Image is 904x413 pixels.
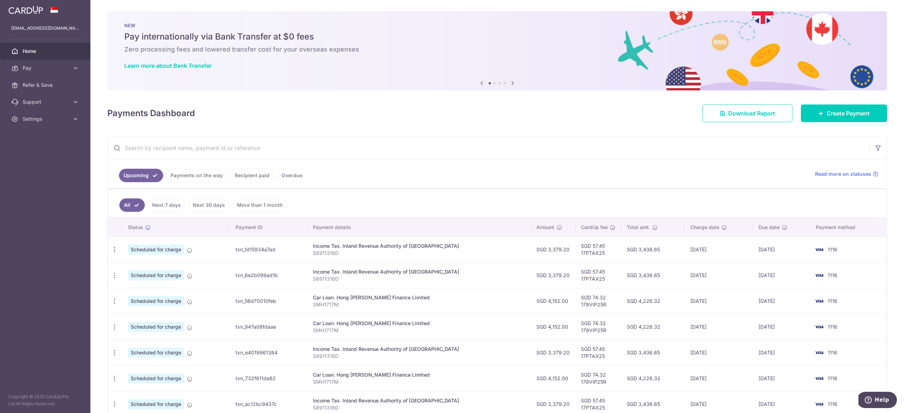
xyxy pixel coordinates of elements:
[753,340,810,365] td: [DATE]
[108,137,870,159] input: Search by recipient name, payment id or reference
[531,340,575,365] td: SGD 3,379.20
[531,237,575,262] td: SGD 3,379.20
[753,288,810,314] td: [DATE]
[621,237,685,262] td: SGD 3,436.65
[685,288,753,314] td: [DATE]
[107,107,195,120] h4: Payments Dashboard
[702,104,792,122] a: Download Report
[812,374,826,383] img: Bank Card
[277,169,307,182] a: Overdue
[313,353,525,360] p: S8911316D
[759,224,780,231] span: Due date
[124,23,870,28] p: NEW
[188,198,230,212] a: Next 30 days
[313,301,525,308] p: SMH1717M
[575,288,621,314] td: SGD 74.32 179VIP25R
[753,262,810,288] td: [DATE]
[621,365,685,391] td: SGD 4,226.32
[128,296,184,306] span: Scheduled for charge
[230,237,307,262] td: txn_1d15934a7ad
[23,65,69,72] span: Pay
[230,314,307,340] td: txn_947a08fdaae
[575,262,621,288] td: SGD 57.45 17PTAX25
[828,272,837,278] span: 1116
[230,288,307,314] td: txn_56d70010feb
[11,25,79,32] p: [EMAIL_ADDRESS][DOMAIN_NAME]
[753,365,810,391] td: [DATE]
[575,340,621,365] td: SGD 57.45 17PTAX25
[119,169,163,182] a: Upcoming
[128,245,184,255] span: Scheduled for charge
[815,170,878,178] a: Read more on statuses
[575,314,621,340] td: SGD 74.32 179VIP25R
[124,45,870,54] h6: Zero processing fees and lowered transfer cost for your overseas expenses
[313,371,525,378] div: Car Loan. Hong [PERSON_NAME] Finance Limited
[313,404,525,411] p: S8911316D
[230,365,307,391] td: txn_732f811da62
[575,365,621,391] td: SGD 74.32 179VIP25R
[531,288,575,314] td: SGD 4,152.00
[313,320,525,327] div: Car Loan. Hong [PERSON_NAME] Finance Limited
[230,218,307,237] th: Payment ID
[685,340,753,365] td: [DATE]
[536,224,554,231] span: Amount
[531,314,575,340] td: SGD 4,152.00
[531,365,575,391] td: SGD 4,152.00
[828,324,837,330] span: 1116
[685,237,753,262] td: [DATE]
[828,375,837,381] span: 1116
[621,262,685,288] td: SGD 3,436.65
[23,82,69,89] span: Refer & Save
[313,250,525,257] p: S8911316D
[313,397,525,404] div: Income Tax. Inland Revenue Authority of [GEOGRAPHIC_DATA]
[128,373,184,383] span: Scheduled for charge
[621,340,685,365] td: SGD 3,436.65
[124,62,212,69] a: Learn more about Bank Transfer
[812,271,826,280] img: Bank Card
[827,109,870,118] span: Create Payment
[128,270,184,280] span: Scheduled for charge
[627,224,650,231] span: Total amt.
[313,346,525,353] div: Income Tax. Inland Revenue Authority of [GEOGRAPHIC_DATA]
[815,170,871,178] span: Read more on statuses
[119,198,145,212] a: All
[124,31,870,42] h5: Pay internationally via Bank Transfer at $0 fees
[230,169,274,182] a: Recipient paid
[230,340,307,365] td: txn_e4019961384
[575,237,621,262] td: SGD 57.45 17PTAX25
[8,6,43,14] img: CardUp
[690,224,719,231] span: Charge date
[685,262,753,288] td: [DATE]
[810,218,886,237] th: Payment method
[828,246,837,252] span: 1116
[728,109,775,118] span: Download Report
[828,401,837,407] span: 1116
[812,323,826,331] img: Bank Card
[828,298,837,304] span: 1116
[753,237,810,262] td: [DATE]
[313,294,525,301] div: Car Loan. Hong [PERSON_NAME] Finance Limited
[812,297,826,305] img: Bank Card
[232,198,287,212] a: More than 1 month
[812,245,826,254] img: Bank Card
[621,288,685,314] td: SGD 4,226.32
[307,218,531,237] th: Payment details
[313,243,525,250] div: Income Tax. Inland Revenue Authority of [GEOGRAPHIC_DATA]
[621,314,685,340] td: SGD 4,226.32
[812,348,826,357] img: Bank Card
[685,314,753,340] td: [DATE]
[23,98,69,106] span: Support
[128,399,184,409] span: Scheduled for charge
[531,262,575,288] td: SGD 3,379.20
[128,322,184,332] span: Scheduled for charge
[313,275,525,282] p: S8911316D
[23,48,69,55] span: Home
[107,11,887,90] img: Bank transfer banner
[23,115,69,122] span: Settings
[128,224,143,231] span: Status
[313,378,525,385] p: SMH1717M
[148,198,185,212] a: Next 7 days
[313,268,525,275] div: Income Tax. Inland Revenue Authority of [GEOGRAPHIC_DATA]
[828,349,837,355] span: 1116
[812,400,826,408] img: Bank Card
